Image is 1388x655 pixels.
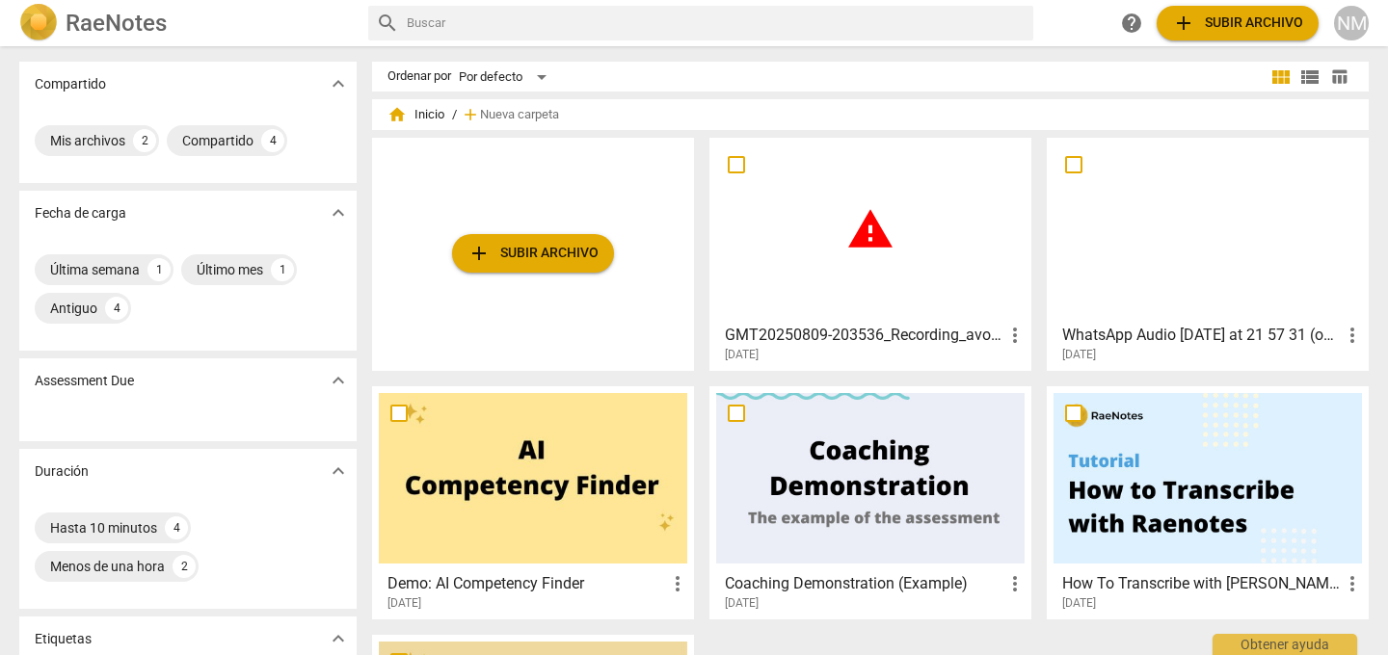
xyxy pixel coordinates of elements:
div: Último mes [197,260,263,279]
span: Subir archivo [1172,12,1303,35]
span: Subir archivo [467,242,599,265]
span: warning [846,205,894,253]
h2: RaeNotes [66,10,167,37]
div: Hasta 10 minutos [50,518,157,537]
span: [DATE] [725,595,759,612]
span: more_vert [1341,324,1364,347]
span: help [1120,12,1143,35]
button: Mostrar más [324,69,353,98]
span: view_list [1298,65,1321,89]
a: GMT20250809-203536_Recording_avo_640x360[DATE] [716,144,1025,362]
div: Ordenar por [387,69,451,84]
span: add [1172,12,1195,35]
span: more_vert [666,572,689,595]
p: Compartido [35,74,106,94]
span: Inicio [387,105,444,124]
span: search [376,12,399,35]
div: 2 [133,129,156,152]
p: Assessment Due [35,371,134,391]
span: [DATE] [725,347,759,363]
div: Mis archivos [50,131,125,150]
span: expand_more [327,627,350,650]
button: Cuadrícula [1267,63,1295,92]
div: Última semana [50,260,140,279]
div: 4 [105,297,128,320]
div: Menos de una hora [50,557,165,576]
div: 1 [271,258,294,281]
span: more_vert [1003,572,1027,595]
div: 1 [147,258,171,281]
button: Subir [452,234,614,273]
h3: Demo: AI Competency Finder [387,572,666,595]
span: home [387,105,407,124]
button: Lista [1295,63,1324,92]
img: Logo [19,4,58,42]
span: table_chart [1330,67,1348,86]
div: Compartido [182,131,254,150]
span: view_module [1269,65,1293,89]
button: Mostrar más [324,366,353,395]
a: Coaching Demonstration (Example)[DATE] [716,393,1025,611]
span: add [467,242,491,265]
input: Buscar [407,8,1026,39]
div: 4 [165,516,188,539]
a: WhatsApp Audio [DATE] at 21 57 31 (online-audio-converter com)[DATE] [1054,144,1362,362]
h3: Coaching Demonstration (Example) [725,572,1003,595]
a: LogoRaeNotes [19,4,353,42]
p: Duración [35,461,89,482]
span: expand_more [327,369,350,392]
div: Antiguo [50,299,97,318]
button: Mostrar más [324,198,353,227]
span: expand_more [327,72,350,95]
span: [DATE] [387,595,421,612]
h3: WhatsApp Audio 2025-07-19 at 21 57 31 (online-audio-converter com) [1062,324,1341,347]
span: Nueva carpeta [480,108,559,122]
span: more_vert [1003,324,1027,347]
p: Etiquetas [35,629,92,649]
p: Fecha de carga [35,203,126,223]
button: Subir [1157,6,1319,40]
button: Mostrar más [324,624,353,653]
a: How To Transcribe with [PERSON_NAME][DATE] [1054,393,1362,611]
div: 2 [173,555,196,578]
span: more_vert [1341,572,1364,595]
button: NM [1334,6,1369,40]
h3: GMT20250809-203536_Recording_avo_640x360 [725,324,1003,347]
div: Por defecto [459,62,553,92]
h3: How To Transcribe with RaeNotes [1062,572,1341,595]
span: expand_more [327,459,350,483]
a: Demo: AI Competency Finder[DATE] [379,393,687,611]
span: / [452,108,457,122]
a: Obtener ayuda [1114,6,1149,40]
div: 4 [261,129,284,152]
button: Tabla [1324,63,1353,92]
button: Mostrar más [324,457,353,485]
span: expand_more [327,201,350,224]
div: Obtener ayuda [1213,634,1357,655]
span: add [461,105,480,124]
span: [DATE] [1062,595,1096,612]
span: [DATE] [1062,347,1096,363]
